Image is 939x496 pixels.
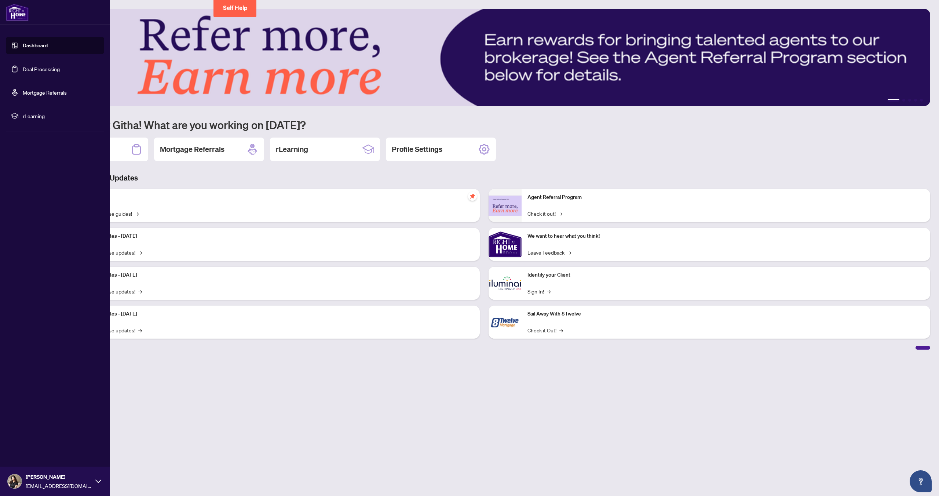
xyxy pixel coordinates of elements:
a: Dashboard [23,42,48,49]
h1: Welcome back Githa! What are you working on [DATE]? [38,118,930,132]
a: Sign In!→ [527,287,551,295]
p: Sail Away With 8Twelve [527,310,924,318]
h3: Brokerage & Industry Updates [38,173,930,183]
span: → [567,248,571,256]
a: Mortgage Referrals [23,89,67,96]
p: Platform Updates - [DATE] [77,232,474,240]
img: Sail Away With 8Twelve [489,306,522,339]
button: 5 [920,99,923,102]
h2: Mortgage Referrals [160,144,224,154]
button: 4 [914,99,917,102]
img: logo [6,4,29,21]
span: → [138,287,142,295]
span: → [559,209,562,218]
span: [EMAIL_ADDRESS][DOMAIN_NAME] [26,482,92,490]
span: → [135,209,139,218]
span: → [138,248,142,256]
button: 2 [902,99,905,102]
h2: Profile Settings [392,144,442,154]
a: Deal Processing [23,66,60,72]
img: Agent Referral Program [489,196,522,216]
a: Check it out!→ [527,209,562,218]
a: Leave Feedback→ [527,248,571,256]
a: Check it Out!→ [527,326,563,334]
p: Self-Help [77,193,474,201]
h2: rLearning [276,144,308,154]
p: Identify your Client [527,271,924,279]
button: 3 [908,99,911,102]
p: Agent Referral Program [527,193,924,201]
img: We want to hear what you think! [489,228,522,261]
span: pushpin [468,192,477,201]
button: Open asap [910,470,932,492]
span: rLearning [23,112,99,120]
span: → [138,326,142,334]
span: Self Help [223,4,248,11]
button: 1 [888,99,899,102]
img: Slide 0 [38,9,930,106]
p: Platform Updates - [DATE] [77,271,474,279]
p: We want to hear what you think! [527,232,924,240]
img: Profile Icon [8,474,22,488]
img: Identify your Client [489,267,522,300]
span: → [559,326,563,334]
span: [PERSON_NAME] [26,473,92,481]
p: Platform Updates - [DATE] [77,310,474,318]
span: → [547,287,551,295]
